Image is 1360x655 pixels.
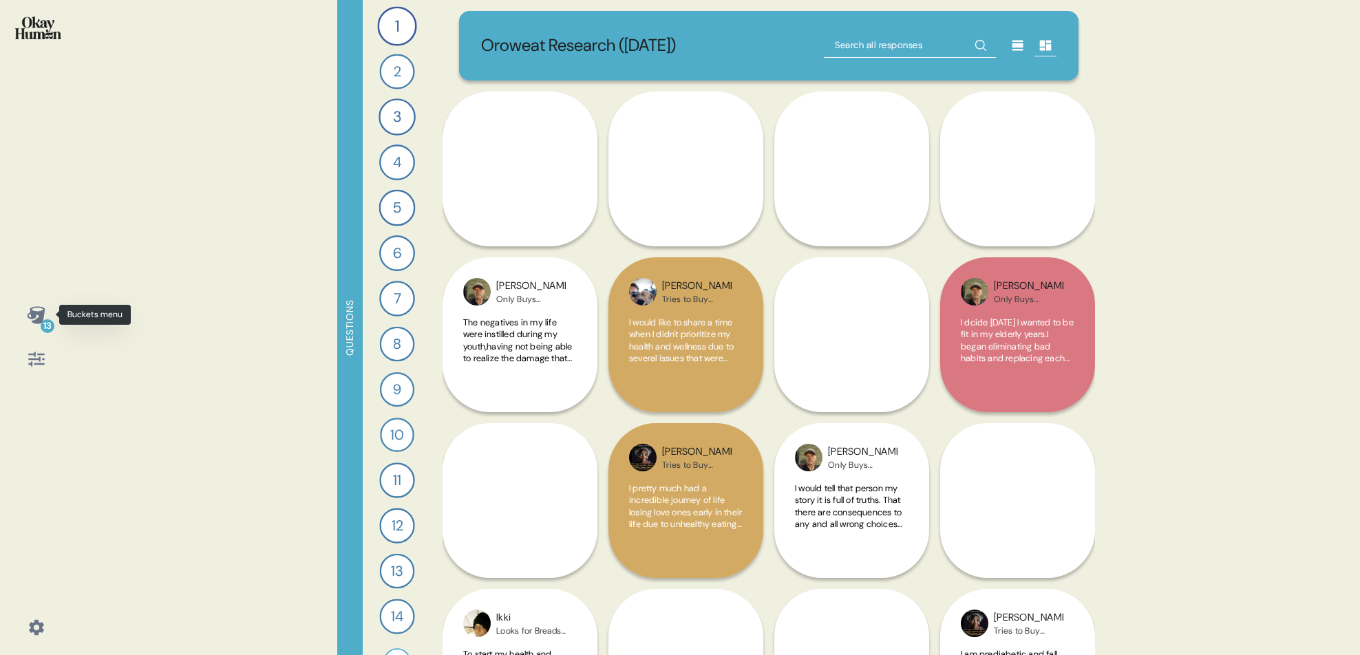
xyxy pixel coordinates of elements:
div: Buckets menu [59,305,131,325]
div: 13 [41,319,54,333]
p: Oroweat Research ([DATE]) [481,33,676,58]
img: profilepic_10019992298106802.jpg [961,278,988,305]
div: 14 [379,599,414,634]
div: 3 [379,98,416,136]
div: Only Buys Healthy/Premium Breads [994,294,1063,305]
div: Tries to Buy Healthier Breads [662,294,732,305]
div: 5 [379,190,416,226]
div: 6 [379,235,415,271]
div: Only Buys Healthy/Premium Breads [828,460,897,471]
div: [PERSON_NAME] [994,610,1063,625]
img: profilepic_10019992298106802.jpg [795,444,822,471]
img: profilepic_24401281266146922.jpg [629,444,657,471]
div: [PERSON_NAME] [662,444,732,460]
div: 8 [380,327,415,362]
div: 1 [377,6,416,45]
div: 9 [380,372,414,407]
div: 10 [380,418,414,452]
input: Search all responses [824,33,996,58]
img: profilepic_24385440204422393.jpg [463,610,491,637]
div: Only Buys Healthy/Premium Breads [496,294,566,305]
div: 13 [380,554,415,589]
div: 2 [379,54,414,89]
div: Ikki [496,610,566,625]
div: 11 [379,462,414,497]
img: profilepic_24714479828195993.jpg [629,278,657,305]
div: [PERSON_NAME] [828,444,897,460]
div: Looks for Breads with Health Benefits/Functions [496,625,566,636]
div: 12 [379,508,414,543]
div: [PERSON_NAME] [994,279,1063,294]
div: 4 [379,144,415,180]
img: profilepic_10019992298106802.jpg [463,278,491,305]
div: 7 [379,281,415,316]
div: [PERSON_NAME] [496,279,566,294]
div: Tries to Buy Healthier Breads [662,460,732,471]
div: Tries to Buy Healthier Breads [994,625,1063,636]
img: profilepic_24401281266146922.jpg [961,610,988,637]
img: okayhuman.3b1b6348.png [15,17,61,39]
div: [PERSON_NAME] [662,279,732,294]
